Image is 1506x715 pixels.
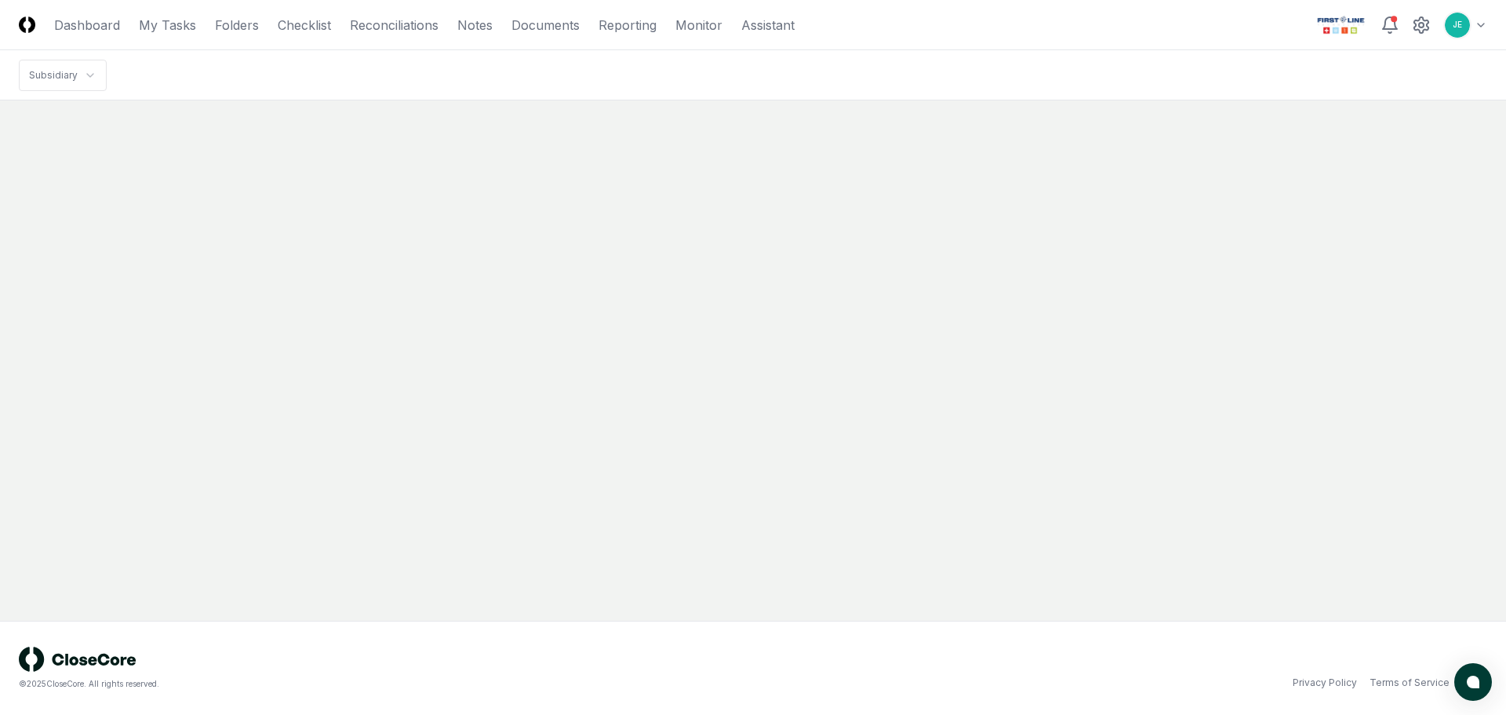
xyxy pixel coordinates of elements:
[19,678,753,690] div: © 2025 CloseCore. All rights reserved.
[675,16,722,35] a: Monitor
[1370,676,1450,690] a: Terms of Service
[1293,676,1357,690] a: Privacy Policy
[1453,19,1462,31] span: JE
[598,16,657,35] a: Reporting
[54,16,120,35] a: Dashboard
[19,16,35,33] img: Logo
[19,60,107,91] nav: breadcrumb
[139,16,196,35] a: My Tasks
[1454,663,1492,701] button: atlas-launcher
[19,647,136,672] img: logo
[741,16,795,35] a: Assistant
[29,68,78,82] div: Subsidiary
[350,16,438,35] a: Reconciliations
[278,16,331,35] a: Checklist
[511,16,580,35] a: Documents
[1443,11,1471,39] button: JE
[215,16,259,35] a: Folders
[1314,13,1368,38] img: First Line Technology logo
[457,16,493,35] a: Notes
